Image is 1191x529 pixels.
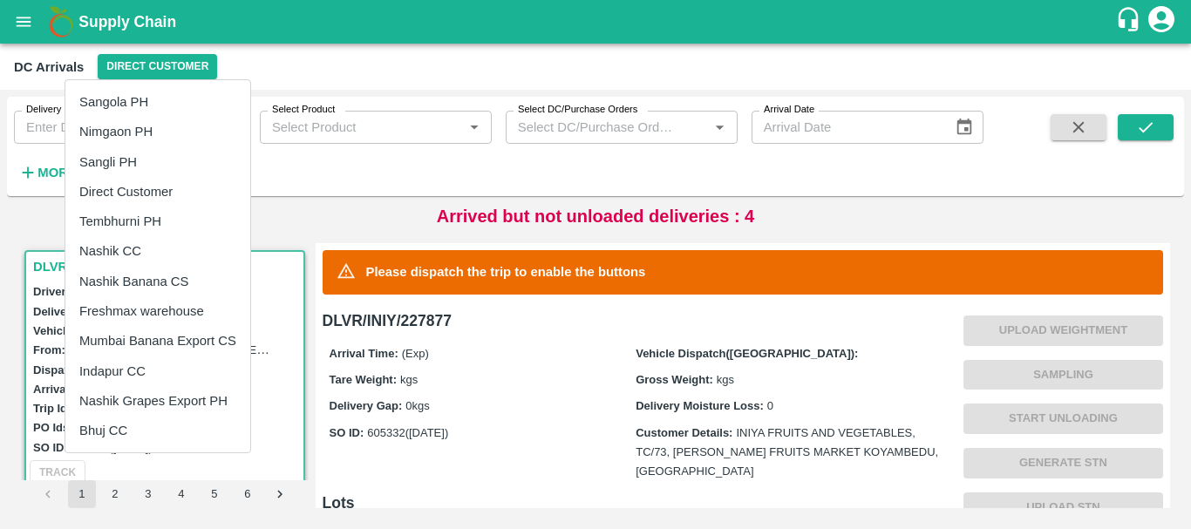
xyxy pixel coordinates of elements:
[65,267,250,296] li: Nashik Banana CS
[65,416,250,445] li: Bhuj CC
[65,356,250,386] li: Indapur CC
[65,177,250,207] li: Direct Customer
[65,117,250,146] li: Nimgaon PH
[65,87,250,117] li: Sangola PH
[65,386,250,416] li: Nashik Grapes Export PH
[65,147,250,177] li: Sangli PH
[65,326,250,356] li: Mumbai Banana Export CS
[65,296,250,326] li: Freshmax warehouse
[65,236,250,266] li: Nashik CC
[65,207,250,236] li: Tembhurni PH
